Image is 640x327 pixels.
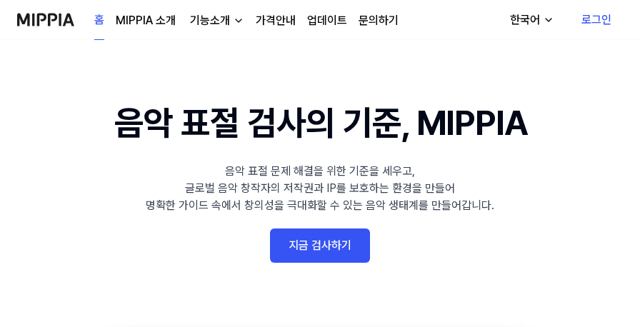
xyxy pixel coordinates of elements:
[114,97,526,149] h1: 음악 표절 검사의 기준, MIPPIA
[116,12,176,29] a: MIPPIA 소개
[270,228,370,263] a: 지금 검사하기
[187,12,233,29] div: 기능소개
[499,6,563,34] button: 한국어
[94,1,104,40] a: 홈
[233,15,244,26] img: down
[187,12,244,29] button: 기능소개
[146,163,494,214] div: 음악 표절 문제 해결을 위한 기준을 세우고, 글로벌 음악 창작자의 저작권과 IP를 보호하는 환경을 만들어 명확한 가이드 속에서 창의성을 극대화할 수 있는 음악 생태계를 만들어...
[256,12,296,29] a: 가격안내
[507,11,543,29] div: 한국어
[359,12,399,29] a: 문의하기
[307,12,347,29] a: 업데이트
